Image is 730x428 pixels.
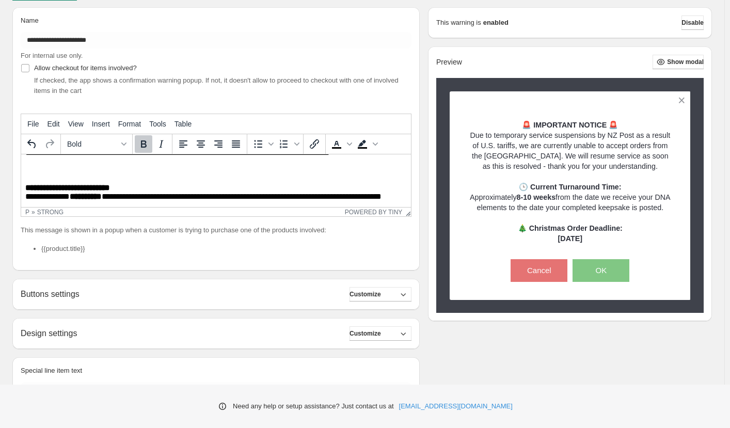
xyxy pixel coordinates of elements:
li: {{product.title}} [41,244,411,254]
a: Powered by Tiny [345,209,403,216]
h2: Buttons settings [21,289,80,299]
button: Cancel [511,259,567,282]
span: Disable [681,19,704,27]
button: Bold [135,135,152,153]
button: Italic [152,135,170,153]
div: Resize [402,208,411,216]
span: Edit [47,120,60,128]
span: Format [118,120,141,128]
div: Bullet list [249,135,275,153]
strong: 🚨 IMPORTANT NOTICE 🚨 [522,121,618,129]
button: Formats [63,135,130,153]
span: Allow checkout for items involved? [34,64,137,72]
button: Align right [210,135,227,153]
p: Approximately from the date we receive your DNA elements to the date your completed keepsake is p... [468,182,673,213]
button: OK [573,259,629,282]
div: Text color [328,135,354,153]
span: Special line item text [21,367,82,374]
button: Align left [174,135,192,153]
div: p [25,209,29,216]
span: Name [21,17,39,24]
span: Customize [350,329,381,338]
strong: enabled [483,18,509,28]
span: For internal use only. [21,52,83,59]
button: Show modal [653,55,704,69]
div: strong [37,209,64,216]
div: » [31,209,35,216]
button: Undo [23,135,41,153]
button: Insert/edit link [306,135,323,153]
span: If checked, the app shows a confirmation warning popup. If not, it doesn't allow to proceed to ch... [34,76,399,94]
p: This warning is [436,18,481,28]
strong: 🕒 Current Turnaround Time: [519,183,622,191]
span: Table [174,120,192,128]
button: Customize [350,326,411,341]
span: Tools [149,120,166,128]
iframe: Rich Text Area [21,154,411,207]
h2: Design settings [21,328,77,338]
button: Redo [41,135,58,153]
span: Show modal [667,58,704,66]
h2: Preview [436,58,462,67]
p: This message is shown in a popup when a customer is trying to purchase one of the products involved: [21,225,411,235]
button: Customize [350,287,411,302]
strong: [DATE] [558,234,582,243]
button: Disable [681,15,704,30]
a: [EMAIL_ADDRESS][DOMAIN_NAME] [399,401,513,411]
div: Numbered list [275,135,301,153]
button: Align center [192,135,210,153]
span: Insert [92,120,110,128]
p: Due to temporary service suspensions by NZ Post as a result of U.S. tariffs, we are currently una... [468,130,673,171]
span: File [27,120,39,128]
button: Justify [227,135,245,153]
strong: 🎄 Christmas Order Deadline: [518,224,623,232]
div: Background color [354,135,379,153]
strong: 8-10 weeks [517,193,556,201]
span: Bold [67,140,118,148]
span: View [68,120,84,128]
span: Customize [350,290,381,298]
